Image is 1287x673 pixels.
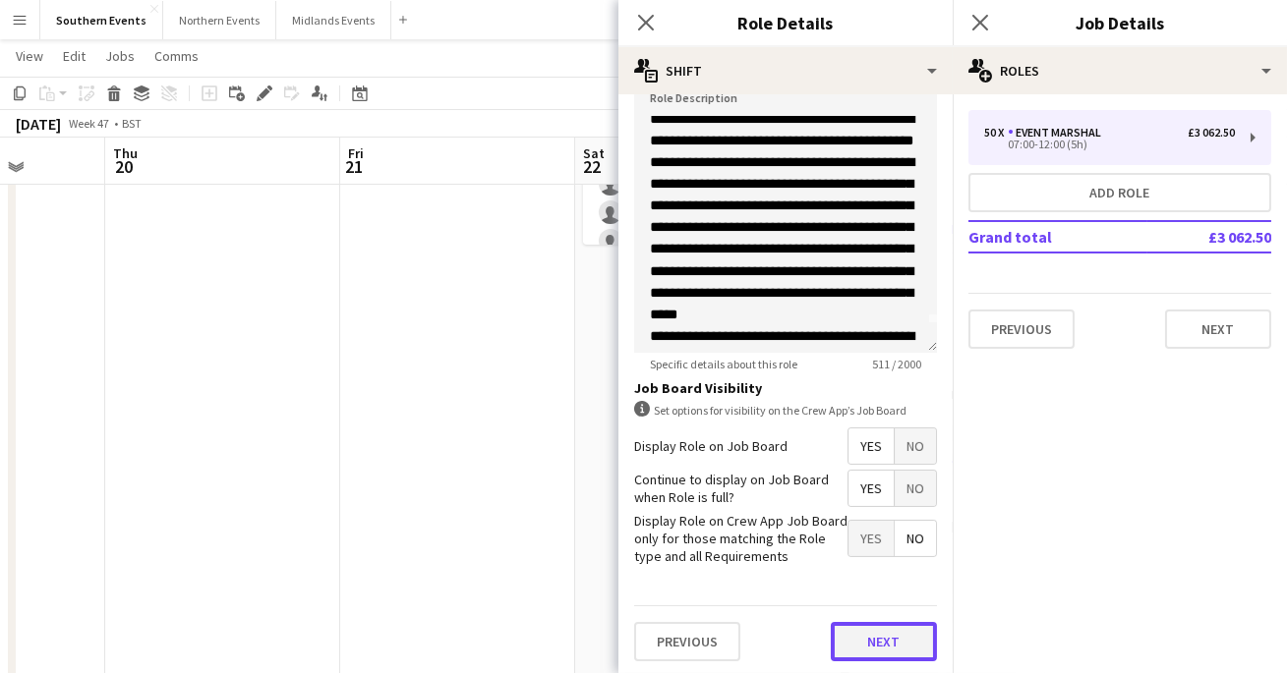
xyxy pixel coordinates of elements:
[154,47,199,65] span: Comms
[110,155,138,178] span: 20
[634,401,937,420] div: Set options for visibility on the Crew App’s Job Board
[65,116,114,131] span: Week 47
[968,173,1271,212] button: Add role
[122,116,142,131] div: BST
[55,43,93,69] a: Edit
[1008,126,1109,140] div: Event Marshal
[276,1,391,39] button: Midlands Events
[16,47,43,65] span: View
[634,471,848,506] label: Continue to display on Job Board when Role is full?
[583,144,605,162] span: Sat
[1147,221,1271,252] td: £3 062.50
[634,357,813,371] span: Specific details about this role
[16,114,61,134] div: [DATE]
[1188,126,1235,140] div: £3 062.50
[634,622,740,661] button: Previous
[968,221,1147,252] td: Grand total
[634,512,848,566] label: Display Role on Crew App Job Board only for those matching the Role type and all Requirements
[634,437,788,455] label: Display Role on Job Board
[163,1,276,39] button: Northern Events
[345,155,364,178] span: 21
[113,144,138,162] span: Thu
[848,471,894,506] span: Yes
[8,43,51,69] a: View
[348,144,364,162] span: Fri
[848,428,894,464] span: Yes
[984,140,1235,149] div: 07:00-12:00 (5h)
[848,521,894,556] span: Yes
[968,309,1075,349] button: Previous
[618,47,953,94] div: Shift
[618,10,953,35] h3: Role Details
[953,47,1287,94] div: Roles
[40,1,163,39] button: Southern Events
[634,379,937,397] h3: Job Board Visibility
[146,43,206,69] a: Comms
[831,622,937,661] button: Next
[953,10,1287,35] h3: Job Details
[97,43,143,69] a: Jobs
[856,357,937,371] span: 511 / 2000
[984,126,1008,140] div: 50 x
[895,428,936,464] span: No
[580,155,605,178] span: 22
[105,47,135,65] span: Jobs
[895,471,936,506] span: No
[895,521,936,556] span: No
[1165,309,1271,349] button: Next
[63,47,86,65] span: Edit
